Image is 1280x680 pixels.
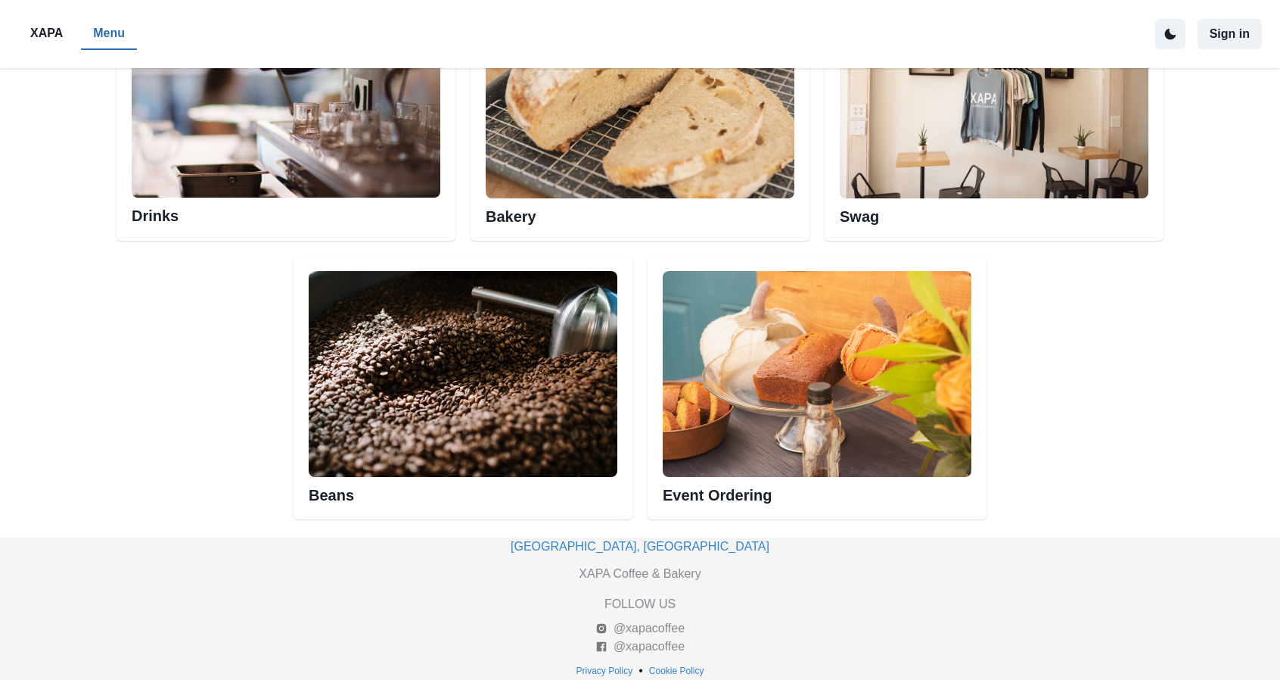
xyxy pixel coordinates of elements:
a: @xapacoffee [595,638,685,656]
h2: Event Ordering [663,477,971,504]
h2: Swag [840,198,1148,226]
button: active dark theme mode [1155,19,1185,49]
a: @xapacoffee [595,619,685,638]
a: [GEOGRAPHIC_DATA], [GEOGRAPHIC_DATA] [511,540,769,553]
div: Event Ordering [648,256,986,519]
button: Sign in [1198,19,1262,49]
p: Menu [93,24,125,42]
h2: Beans [309,477,617,504]
div: Beans [294,256,632,519]
p: XAPA [30,24,63,42]
p: Privacy Policy [576,664,633,678]
p: XAPA Coffee & Bakery [579,565,701,583]
p: Cookie Policy [649,664,704,678]
p: • [638,662,643,680]
h2: Drinks [132,198,440,225]
p: FOLLOW US [604,595,676,613]
h2: Bakery [486,198,794,226]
